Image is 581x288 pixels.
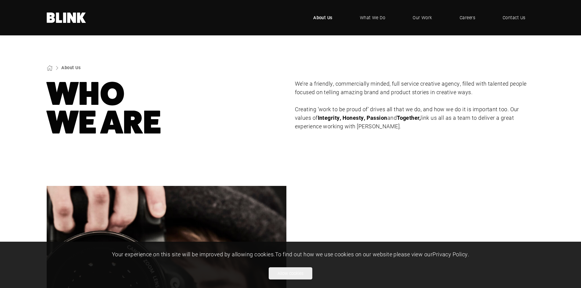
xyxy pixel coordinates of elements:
[112,251,469,258] span: Your experience on this site will be improved by allowing cookies. To find out how we use cookies...
[493,9,535,27] a: Contact Us
[61,65,81,70] a: About Us
[269,267,312,279] button: Allow cookies
[47,12,86,23] a: Home
[432,251,468,258] a: Privacy Policy
[318,114,387,121] strong: Integrity, Honesty, Passion
[450,9,484,27] a: Careers
[295,105,535,131] p: Creating ‘work to be proud of’ drives all that we do, and how we do it is important too. Our valu...
[403,9,441,27] a: Our Work
[460,14,475,21] span: Careers
[503,14,525,21] span: Contact Us
[413,14,432,21] span: Our Work
[360,14,386,21] span: What We Do
[313,14,332,21] span: About Us
[397,114,421,121] strong: Together,
[47,80,286,137] h1: Who We Are
[304,9,342,27] a: About Us
[351,9,395,27] a: What We Do
[295,80,535,97] p: We’re a friendly, commercially minded, full service creative agency, filled with talented people ...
